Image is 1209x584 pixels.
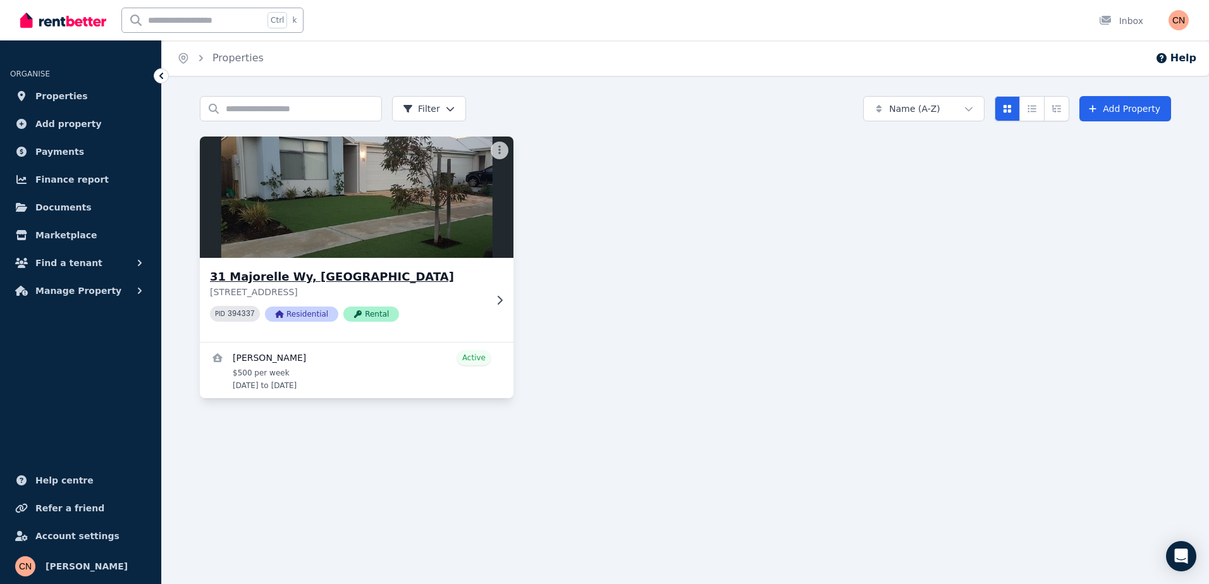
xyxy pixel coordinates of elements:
[200,343,513,398] a: View details for Jessica Sandham
[343,307,399,322] span: Rental
[1169,10,1189,30] img: Carla Nolan
[10,195,151,220] a: Documents
[292,15,297,25] span: k
[35,501,104,516] span: Refer a friend
[46,559,128,574] span: [PERSON_NAME]
[995,96,1020,121] button: Card view
[10,70,50,78] span: ORGANISE
[15,556,35,576] img: Carla Nolan
[10,278,151,303] button: Manage Property
[265,307,338,322] span: Residential
[10,250,151,276] button: Find a tenant
[215,310,225,317] small: PID
[1079,96,1171,121] a: Add Property
[889,102,940,115] span: Name (A-Z)
[35,88,88,104] span: Properties
[210,286,486,298] p: [STREET_ADDRESS]
[1019,96,1045,121] button: Compact list view
[162,40,279,76] nav: Breadcrumb
[10,111,151,137] a: Add property
[863,96,985,121] button: Name (A-Z)
[392,96,466,121] button: Filter
[210,268,486,286] h3: 31 Majorelle Wy, [GEOGRAPHIC_DATA]
[1044,96,1069,121] button: Expanded list view
[35,283,121,298] span: Manage Property
[35,228,97,243] span: Marketplace
[35,255,102,271] span: Find a tenant
[192,133,522,261] img: 31 Majorelle Wy, Eglinton
[228,310,255,319] code: 394337
[1155,51,1196,66] button: Help
[995,96,1069,121] div: View options
[35,116,102,131] span: Add property
[10,468,151,493] a: Help centre
[35,200,92,215] span: Documents
[10,496,151,521] a: Refer a friend
[10,167,151,192] a: Finance report
[10,83,151,109] a: Properties
[10,222,151,248] a: Marketplace
[200,137,513,342] a: 31 Majorelle Wy, Eglinton31 Majorelle Wy, [GEOGRAPHIC_DATA][STREET_ADDRESS]PID 394337ResidentialR...
[10,523,151,549] a: Account settings
[35,144,84,159] span: Payments
[10,139,151,164] a: Payments
[403,102,440,115] span: Filter
[212,52,264,64] a: Properties
[1166,541,1196,571] div: Open Intercom Messenger
[35,528,120,544] span: Account settings
[35,172,109,187] span: Finance report
[1099,15,1143,27] div: Inbox
[35,473,94,488] span: Help centre
[20,11,106,30] img: RentBetter
[267,12,287,28] span: Ctrl
[491,142,508,159] button: More options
